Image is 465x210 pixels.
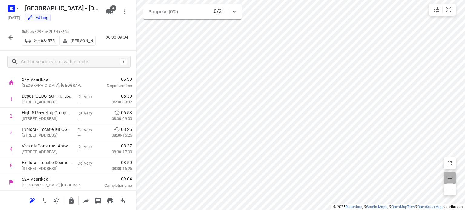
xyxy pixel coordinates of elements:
h5: Project date [5,14,23,21]
p: 05:00-09:37 [102,99,132,105]
span: 08:37 [121,143,132,149]
button: 2-HAS-575 [22,36,58,46]
span: Progress (0%) [148,9,178,15]
h5: Rename [23,3,101,13]
span: 08:25 [121,126,132,132]
span: 06:30 [92,76,132,82]
span: — [77,133,81,138]
p: Delivery [77,110,100,116]
button: Map settings [430,4,442,16]
p: [STREET_ADDRESS] [22,149,73,155]
div: 1 [10,96,12,102]
p: High 5 Recycling Group NV(Emilie Huybrechts) [22,110,73,116]
div: 5 [10,163,12,169]
p: Lange Klarenstraat 11, Antwerpen [22,132,73,138]
span: 08:50 [121,160,132,166]
span: 06:30 [121,93,132,99]
p: [GEOGRAPHIC_DATA], [GEOGRAPHIC_DATA] [22,82,85,89]
p: Explora - Locatie Antwerpen(Katrien Beyers) [22,126,73,132]
span: Sort by time window [50,197,62,203]
div: small contained button group [429,4,456,16]
p: 08:30-16:25 [102,132,132,138]
svg: Early [114,126,120,132]
span: • [61,29,62,34]
span: — [77,150,81,154]
button: More [118,6,130,18]
p: Haminastraat 25, Antwerpen [22,116,73,122]
p: 08:30-17:00 [102,149,132,155]
span: — [77,100,81,105]
span: Share route [80,197,92,203]
span: 09:04 [92,176,132,182]
p: 52A Vaartkaai [22,76,85,82]
p: Departure time [92,83,132,89]
button: [PERSON_NAME] [59,36,96,46]
div: / [120,58,127,65]
p: 52A Vaartkaai [22,176,85,182]
span: Reverse route [38,197,50,203]
input: Add or search stops within route [21,57,120,66]
div: Progress (0%)0/21 [143,4,242,19]
span: 86u [62,29,69,34]
a: OpenStreetMap [417,205,443,209]
p: Depot België(Depot België) [22,93,73,99]
button: Lock route [65,195,77,207]
a: Stadia Maps [367,205,387,209]
p: 2-HAS-575 [34,38,55,43]
div: You are currently in edit mode. [27,15,48,21]
a: Routetitan [345,205,362,209]
p: Vivaldis Construct Antwerpen(Régis Birgel) [22,143,73,149]
p: Delivery [77,144,100,150]
p: [STREET_ADDRESS] [22,166,73,172]
p: 06:30-09:04 [106,34,131,40]
p: [STREET_ADDRESS] [22,99,73,105]
div: 3 [10,130,12,135]
p: 08:00-09:00 [102,116,132,122]
span: Print shipping labels [92,197,104,203]
button: Fit zoom [443,4,455,16]
p: Delivery [77,94,100,100]
p: 5 stops • 29km • 2h34m [22,29,96,35]
span: 06:53 [121,110,132,116]
p: 0/21 [214,8,224,15]
span: Reoptimize route [26,197,38,203]
button: 4 [104,6,116,18]
div: 4 [10,146,12,152]
div: 2 [10,113,12,119]
p: Delivery [77,160,100,166]
a: OpenMapTiles [391,205,415,209]
p: Completion time [92,183,132,189]
li: © 2025 , © , © © contributors [333,205,463,209]
span: — [77,117,81,121]
p: 08:30-16:25 [102,166,132,172]
p: Delivery [77,127,100,133]
p: Explora - Locatie Deurne(Tom Metellus) [22,160,73,166]
p: [PERSON_NAME] [71,38,93,43]
p: [GEOGRAPHIC_DATA], [GEOGRAPHIC_DATA] [22,182,85,188]
span: — [77,166,81,171]
span: Download route [116,197,128,203]
span: Print route [104,197,116,203]
span: 4 [110,5,116,11]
